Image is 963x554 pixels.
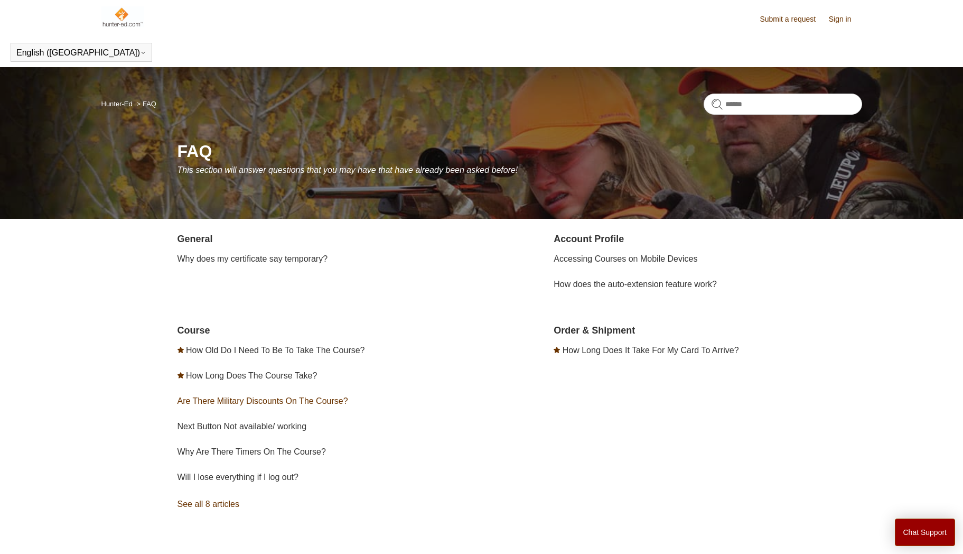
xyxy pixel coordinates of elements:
a: See all 8 articles [177,490,485,519]
a: How Old Do I Need To Be To Take The Course? [186,346,365,355]
p: This section will answer questions that you may have that have already been asked before! [177,164,862,177]
a: General [177,234,213,244]
input: Search [704,94,862,115]
a: Are There Military Discounts On The Course? [177,396,348,405]
button: English ([GEOGRAPHIC_DATA]) [16,48,146,58]
a: Will I lose everything if I log out? [177,473,298,482]
svg: Promoted article [177,347,184,353]
a: Sign in [829,14,862,25]
a: How does the auto-extension feature work? [554,280,717,289]
h1: FAQ [177,138,862,164]
a: Account Profile [554,234,624,244]
li: Hunter-Ed [101,100,135,108]
a: How Long Does The Course Take? [186,371,317,380]
a: Submit a request [760,14,826,25]
a: Why does my certificate say temporary? [177,254,328,263]
img: Hunter-Ed Help Center home page [101,6,144,27]
a: Accessing Courses on Mobile Devices [554,254,697,263]
a: Next Button Not available/ working [177,422,307,431]
li: FAQ [134,100,156,108]
svg: Promoted article [554,347,560,353]
a: Course [177,325,210,336]
a: Hunter-Ed [101,100,133,108]
a: Order & Shipment [554,325,635,336]
a: Why Are There Timers On The Course? [177,447,326,456]
a: How Long Does It Take For My Card To Arrive? [563,346,739,355]
svg: Promoted article [177,372,184,378]
button: Chat Support [895,519,956,546]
